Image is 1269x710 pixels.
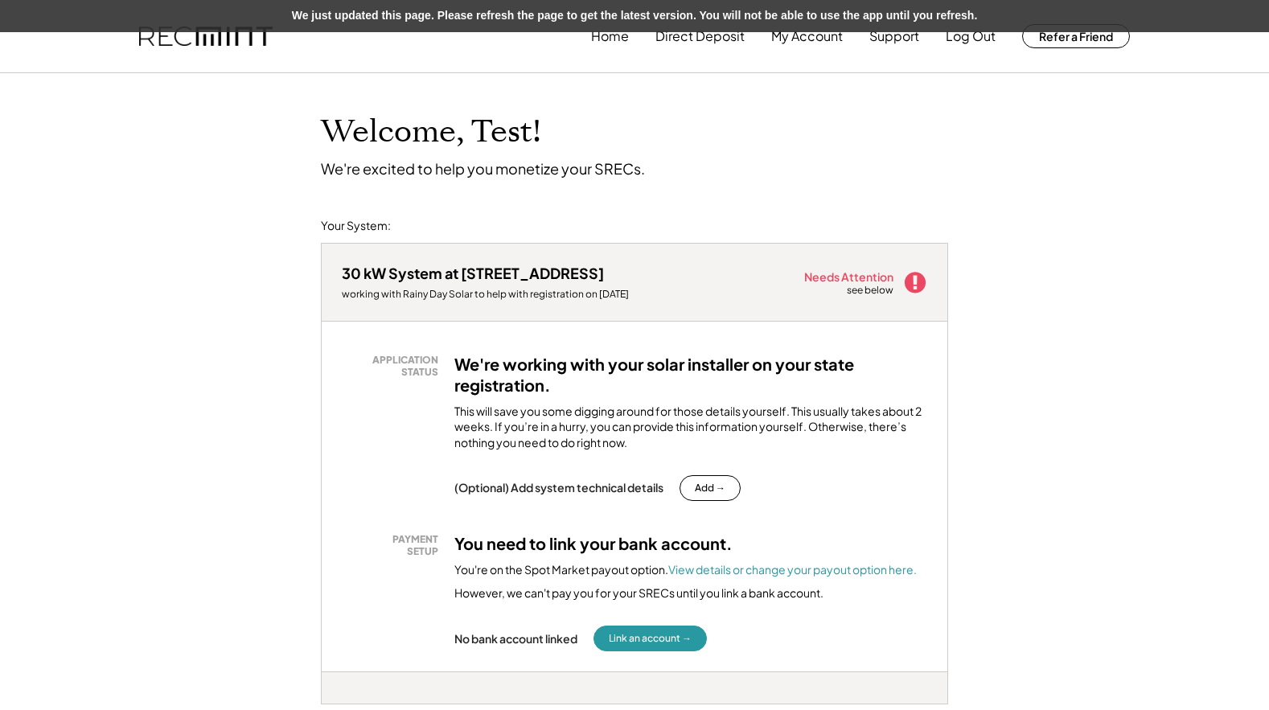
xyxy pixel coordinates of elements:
[454,562,917,578] div: You're on the Spot Market payout option.
[342,288,629,301] div: working with Rainy Day Solar to help with registration on [DATE]
[321,159,645,178] div: We're excited to help you monetize your SRECs.
[946,20,996,52] button: Log Out
[655,20,745,52] button: Direct Deposit
[869,20,919,52] button: Support
[350,354,438,379] div: APPLICATION STATUS
[342,264,604,282] div: 30 kW System at [STREET_ADDRESS]
[680,475,741,501] button: Add →
[454,404,927,451] div: This will save you some digging around for those details yourself. This usually takes about 2 wee...
[593,626,707,651] button: Link an account →
[454,480,663,495] div: (Optional) Add system technical details
[454,533,733,554] h3: You need to link your bank account.
[1022,24,1130,48] button: Refer a Friend
[321,218,391,234] div: Your System:
[771,20,843,52] button: My Account
[139,27,273,47] img: recmint-logotype%403x.png
[454,354,927,396] h3: We're working with your solar installer on your state registration.
[847,284,895,298] div: see below
[321,113,541,151] h1: Welcome, Test!
[454,585,823,601] div: However, we can't pay you for your SRECs until you link a bank account.
[454,631,577,646] div: No bank account linked
[591,20,629,52] button: Home
[804,271,895,282] div: Needs Attention
[668,562,917,577] a: View details or change your payout option here.
[350,533,438,558] div: PAYMENT SETUP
